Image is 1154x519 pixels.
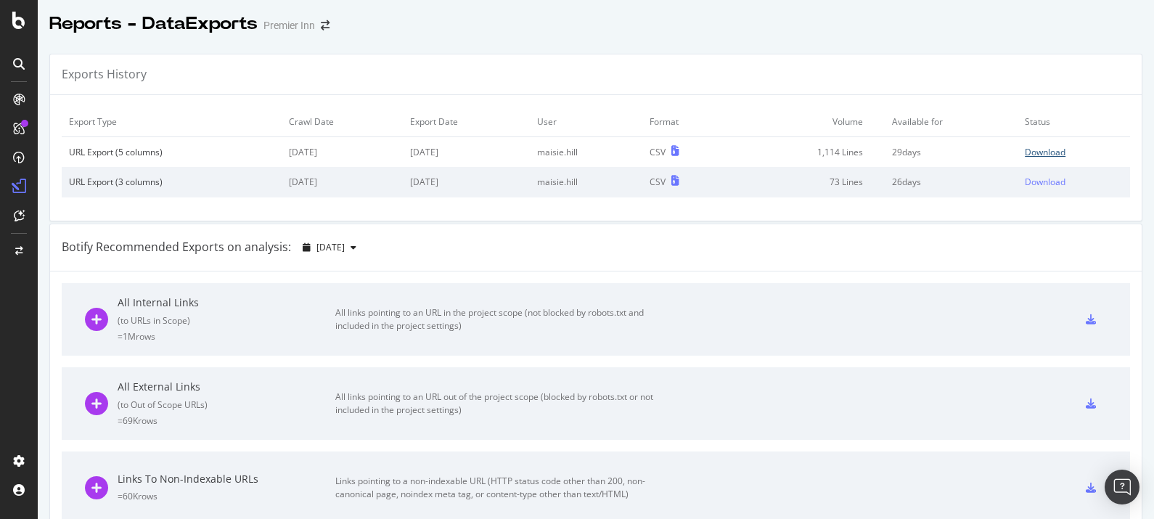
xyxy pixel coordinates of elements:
[118,414,335,427] div: = 69K rows
[118,490,335,502] div: = 60K rows
[732,107,885,137] td: Volume
[118,314,335,327] div: ( to URLs in Scope )
[530,137,642,168] td: maisie.hill
[297,236,362,259] button: [DATE]
[403,137,530,168] td: [DATE]
[1105,470,1139,504] div: Open Intercom Messenger
[650,176,666,188] div: CSV
[885,107,1018,137] td: Available for
[732,167,885,197] td: 73 Lines
[1086,314,1096,324] div: csv-export
[118,330,335,343] div: = 1M rows
[69,176,274,188] div: URL Export (3 columns)
[1025,146,1123,158] a: Download
[282,137,403,168] td: [DATE]
[885,167,1018,197] td: 26 days
[530,167,642,197] td: maisie.hill
[62,66,147,83] div: Exports History
[49,12,258,36] div: Reports - DataExports
[263,18,315,33] div: Premier Inn
[1025,176,1123,188] a: Download
[118,380,335,394] div: All External Links
[62,107,282,137] td: Export Type
[732,137,885,168] td: 1,114 Lines
[1025,176,1065,188] div: Download
[335,306,662,332] div: All links pointing to an URL in the project scope (not blocked by robots.txt and included in the ...
[403,107,530,137] td: Export Date
[335,475,662,501] div: Links pointing to a non-indexable URL (HTTP status code other than 200, non-canonical page, noind...
[282,167,403,197] td: [DATE]
[118,472,335,486] div: Links To Non-Indexable URLs
[118,295,335,310] div: All Internal Links
[1086,399,1096,409] div: csv-export
[885,137,1018,168] td: 29 days
[69,146,274,158] div: URL Export (5 columns)
[321,20,330,30] div: arrow-right-arrow-left
[642,107,732,137] td: Format
[530,107,642,137] td: User
[118,399,335,411] div: ( to Out of Scope URLs )
[282,107,403,137] td: Crawl Date
[403,167,530,197] td: [DATE]
[1018,107,1130,137] td: Status
[316,241,345,253] span: 2025 Sep. 15th
[650,146,666,158] div: CSV
[335,391,662,417] div: All links pointing to an URL out of the project scope (blocked by robots.txt or not included in t...
[62,239,291,256] div: Botify Recommended Exports on analysis:
[1086,483,1096,493] div: csv-export
[1025,146,1065,158] div: Download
